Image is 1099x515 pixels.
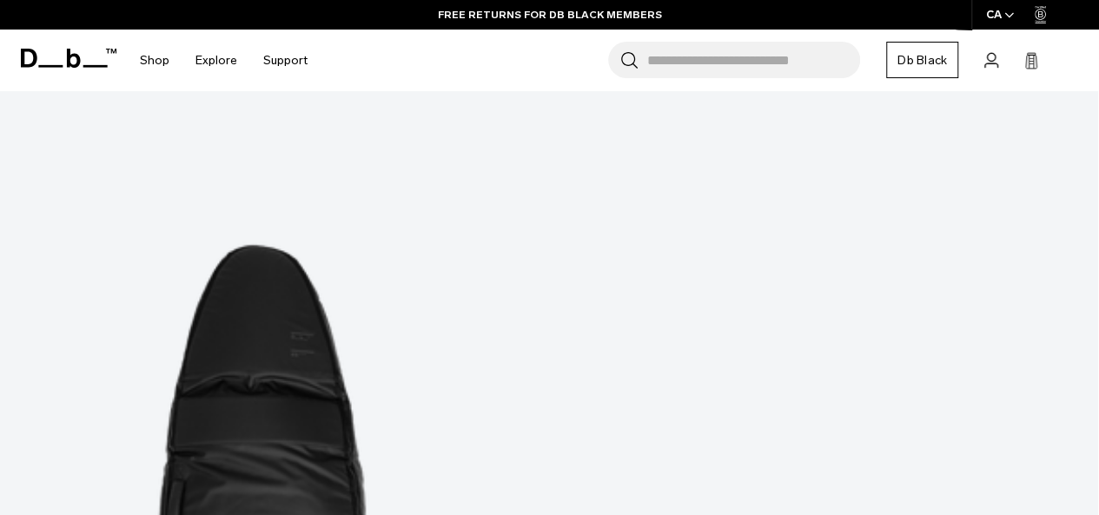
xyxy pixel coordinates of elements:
a: Shop [140,30,169,91]
a: Explore [195,30,237,91]
a: Support [263,30,308,91]
a: Db Black [886,42,958,78]
a: FREE RETURNS FOR DB BLACK MEMBERS [438,7,662,23]
nav: Main Navigation [127,30,321,91]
